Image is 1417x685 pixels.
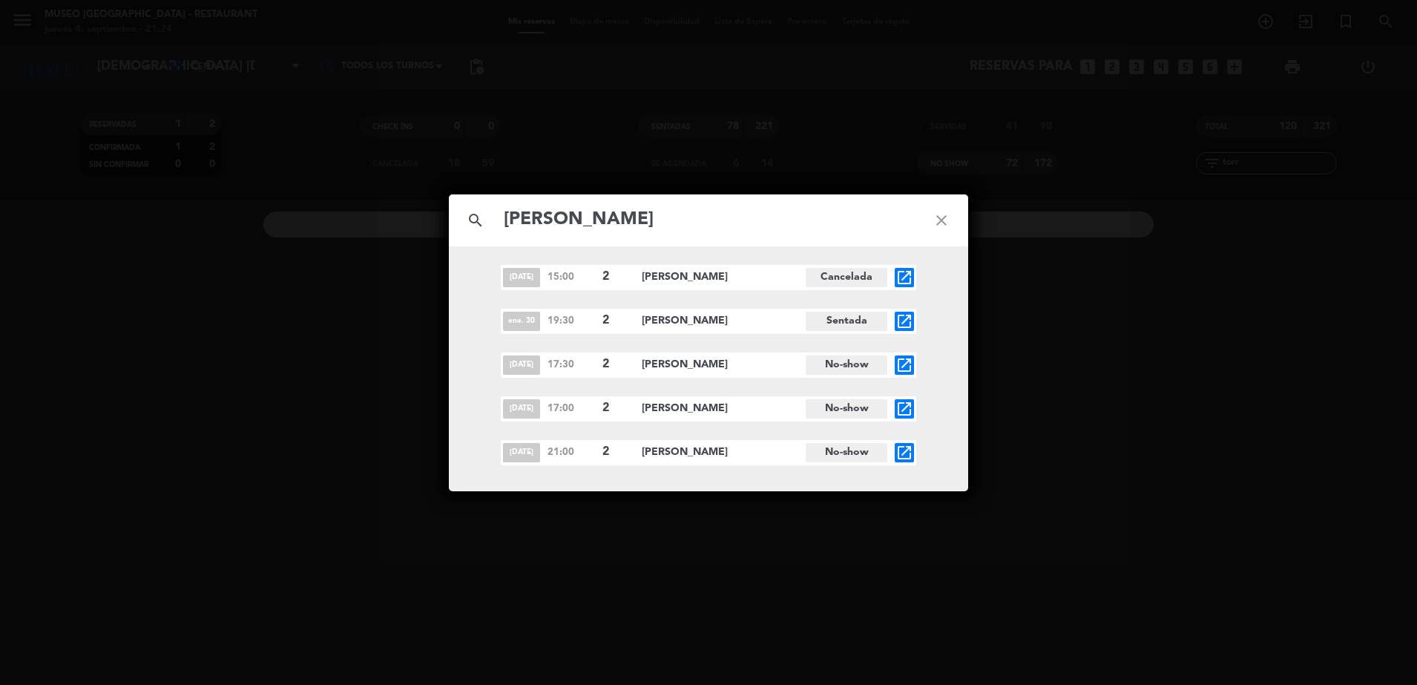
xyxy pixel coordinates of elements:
[806,355,887,375] span: No-show
[642,312,806,330] span: [PERSON_NAME]
[602,355,629,374] span: 2
[503,312,540,331] span: ene. 30
[503,399,540,419] span: [DATE]
[548,269,595,285] span: 15:00
[548,401,595,416] span: 17:00
[895,444,913,462] i: open_in_new
[806,399,887,419] span: No-show
[548,313,595,329] span: 19:30
[895,312,913,330] i: open_in_new
[642,356,806,373] span: [PERSON_NAME]
[602,311,629,330] span: 2
[503,268,540,287] span: [DATE]
[502,205,915,235] input: Buscar reservas
[806,268,887,287] span: Cancelada
[642,400,806,417] span: [PERSON_NAME]
[895,269,913,286] i: open_in_new
[503,443,540,462] span: [DATE]
[548,357,595,373] span: 17:30
[895,356,913,374] i: open_in_new
[806,312,887,331] span: Sentada
[642,269,806,286] span: [PERSON_NAME]
[895,400,913,418] i: open_in_new
[602,399,629,418] span: 2
[915,194,968,247] i: close
[449,194,502,247] i: search
[602,267,629,286] span: 2
[503,355,540,375] span: [DATE]
[548,445,595,460] span: 21:00
[642,444,806,461] span: [PERSON_NAME]
[806,443,887,462] span: No-show
[602,442,629,462] span: 2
